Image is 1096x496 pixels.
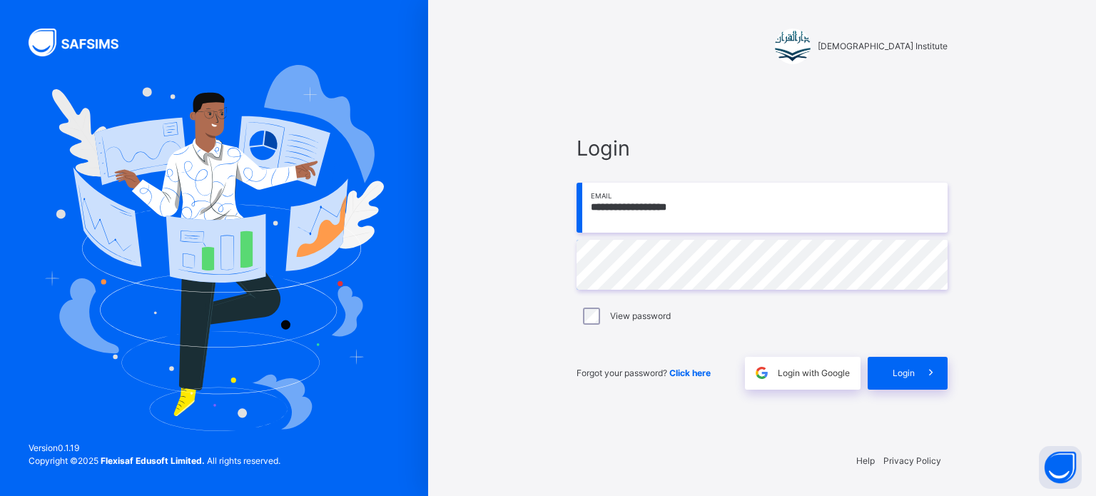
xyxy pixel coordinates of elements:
[856,455,875,466] a: Help
[29,455,280,466] span: Copyright © 2025 All rights reserved.
[818,40,948,53] span: [DEMOGRAPHIC_DATA] Institute
[1039,446,1082,489] button: Open asap
[29,442,280,455] span: Version 0.1.19
[577,133,948,163] span: Login
[669,368,711,378] a: Click here
[893,367,915,380] span: Login
[101,455,205,466] strong: Flexisaf Edusoft Limited.
[44,65,384,430] img: Hero Image
[577,368,711,378] span: Forgot your password?
[753,365,770,381] img: google.396cfc9801f0270233282035f929180a.svg
[883,455,941,466] a: Privacy Policy
[610,310,671,323] label: View password
[29,29,136,56] img: SAFSIMS Logo
[778,367,850,380] span: Login with Google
